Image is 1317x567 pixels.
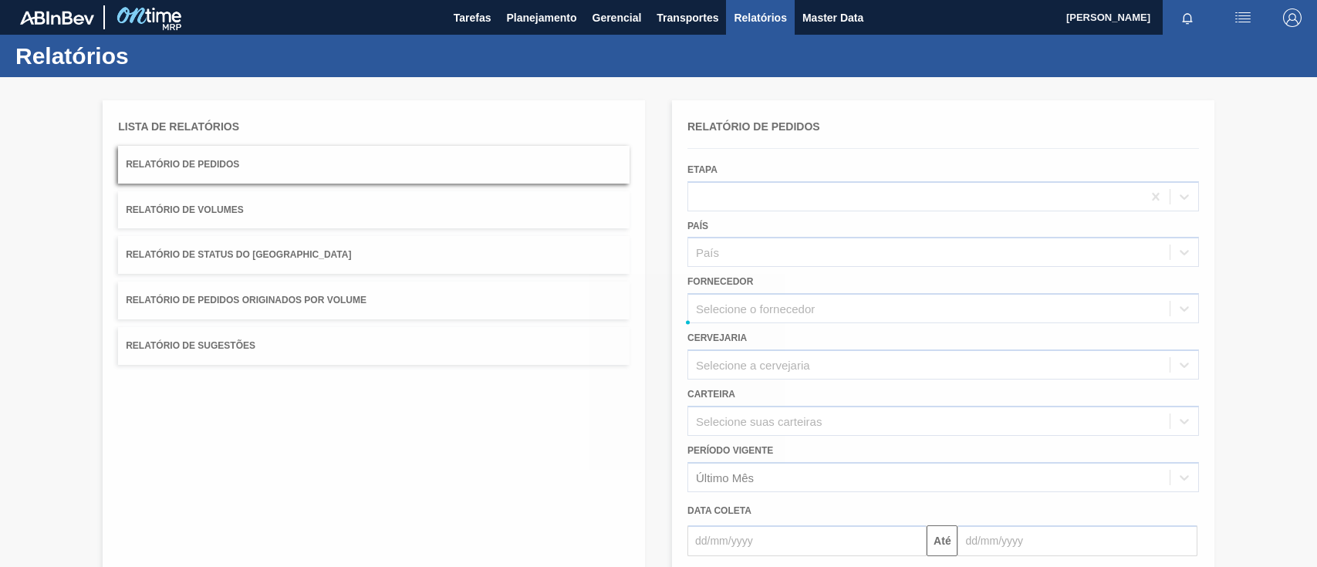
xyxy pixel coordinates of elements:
span: Tarefas [454,8,491,27]
img: Logout [1283,8,1302,27]
img: TNhmsLtSVTkK8tSr43FrP2fwEKptu5GPRR3wAAAABJRU5ErkJggg== [20,11,94,25]
h1: Relatórios [15,47,289,65]
img: userActions [1234,8,1252,27]
span: Gerencial [593,8,642,27]
span: Transportes [657,8,718,27]
span: Planejamento [506,8,576,27]
span: Relatórios [734,8,786,27]
button: Notificações [1163,7,1212,29]
span: Master Data [802,8,863,27]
